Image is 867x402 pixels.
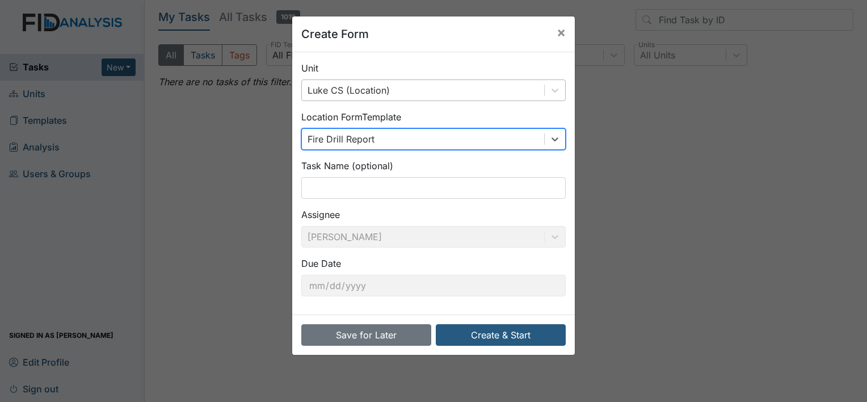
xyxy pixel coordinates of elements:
[301,26,369,43] h5: Create Form
[548,16,575,48] button: Close
[301,208,340,221] label: Assignee
[308,83,390,97] div: Luke CS (Location)
[301,110,401,124] label: Location Form Template
[301,61,318,75] label: Unit
[301,257,341,270] label: Due Date
[557,24,566,40] span: ×
[308,132,374,146] div: Fire Drill Report
[301,159,393,173] label: Task Name (optional)
[436,324,566,346] button: Create & Start
[301,324,431,346] button: Save for Later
